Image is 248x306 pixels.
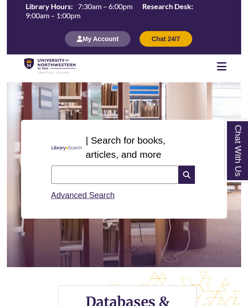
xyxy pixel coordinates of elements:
i: Search [178,166,195,184]
th: Library Hours: [22,1,74,11]
span: 7:30am – 6:00pm [78,2,133,11]
a: Hours Today [22,1,226,21]
button: Chat 24/7 [140,31,192,47]
th: Research Desk: [139,1,194,11]
a: My Account [65,35,130,43]
a: Chat 24/7 [140,35,192,43]
a: Advanced Search [51,191,115,200]
span: 9:00am – 1:00pm [26,11,81,20]
img: UNWSP Library Logo [24,58,75,75]
button: My Account [65,31,130,47]
p: | Search for books, articles, and more [86,133,200,161]
img: Libary Search [48,142,86,154]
